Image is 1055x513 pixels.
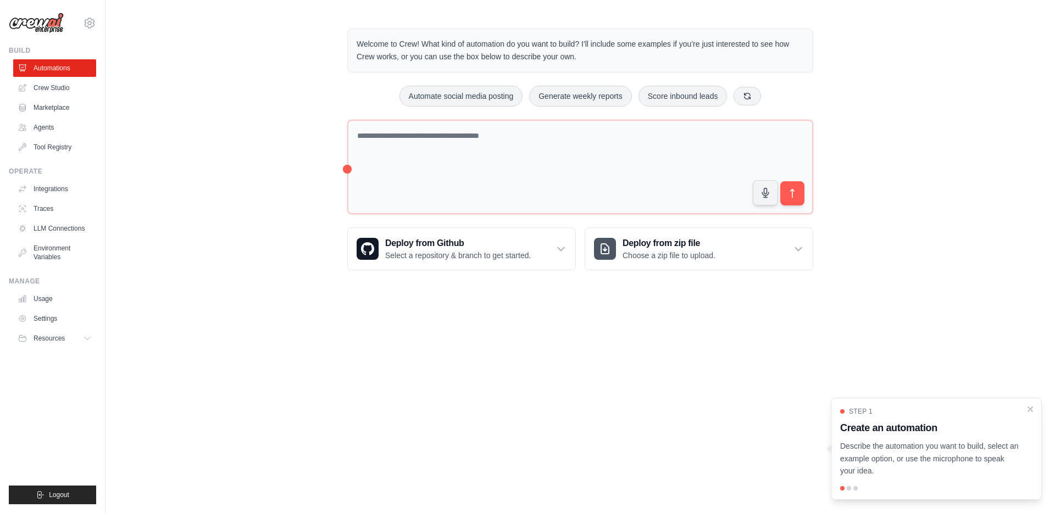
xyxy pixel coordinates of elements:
a: Tool Registry [13,138,96,156]
a: Agents [13,119,96,136]
div: Build [9,46,96,55]
a: Marketplace [13,99,96,116]
img: Logo [9,13,64,34]
span: Logout [49,490,69,499]
div: Operate [9,167,96,176]
a: Crew Studio [13,79,96,97]
button: Close walkthrough [1026,405,1035,414]
div: Manage [9,277,96,286]
a: Integrations [13,180,96,198]
span: Resources [34,334,65,343]
button: Resources [13,330,96,347]
button: Score inbound leads [638,86,728,107]
h3: Deploy from zip file [623,237,715,250]
p: Select a repository & branch to get started. [385,250,531,261]
button: Automate social media posting [399,86,523,107]
p: Describe the automation you want to build, select an example option, or use the microphone to spe... [840,440,1019,477]
button: Logout [9,486,96,504]
a: Automations [13,59,96,77]
p: Choose a zip file to upload. [623,250,715,261]
span: Step 1 [849,407,873,416]
a: Traces [13,200,96,218]
a: Settings [13,310,96,327]
a: LLM Connections [13,220,96,237]
a: Usage [13,290,96,308]
h3: Create an automation [840,420,1019,436]
button: Generate weekly reports [529,86,632,107]
a: Environment Variables [13,239,96,266]
p: Welcome to Crew! What kind of automation do you want to build? I'll include some examples if you'... [357,38,804,63]
h3: Deploy from Github [385,237,531,250]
